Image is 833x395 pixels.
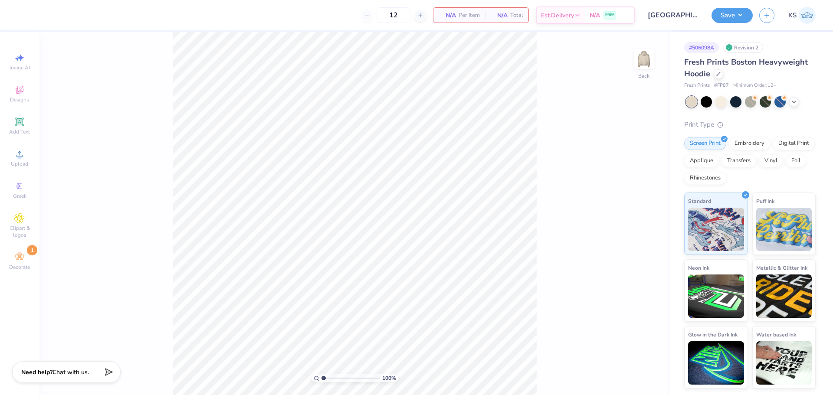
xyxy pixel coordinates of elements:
[641,7,705,24] input: Untitled Design
[541,11,574,20] span: Est. Delivery
[714,82,729,89] span: # FP87
[688,341,744,385] img: Glow in the Dark Ink
[377,7,410,23] input: – –
[756,263,807,272] span: Metallic & Glitter Ink
[688,208,744,251] img: Standard
[756,208,812,251] img: Puff Ink
[510,11,523,20] span: Total
[684,57,808,79] span: Fresh Prints Boston Heavyweight Hoodie
[635,50,653,68] img: Back
[9,128,30,135] span: Add Text
[799,7,816,24] img: Kath Sales
[10,96,29,103] span: Designs
[684,137,726,150] div: Screen Print
[788,10,797,20] span: KS
[688,263,709,272] span: Neon Ink
[439,11,456,20] span: N/A
[684,82,710,89] span: Fresh Prints
[712,8,753,23] button: Save
[4,225,35,238] span: Clipart & logos
[788,7,816,24] a: KS
[759,154,783,167] div: Vinyl
[786,154,806,167] div: Foil
[490,11,508,20] span: N/A
[27,245,37,255] span: 1
[638,72,649,80] div: Back
[9,264,30,271] span: Decorate
[756,274,812,318] img: Metallic & Glitter Ink
[684,120,816,130] div: Print Type
[684,154,719,167] div: Applique
[756,341,812,385] img: Water based Ink
[733,82,777,89] span: Minimum Order: 12 +
[684,172,726,185] div: Rhinestones
[382,374,396,382] span: 100 %
[723,42,763,53] div: Revision 2
[756,330,796,339] span: Water based Ink
[605,12,614,18] span: FREE
[52,368,89,376] span: Chat with us.
[729,137,770,150] div: Embroidery
[459,11,480,20] span: Per Item
[773,137,815,150] div: Digital Print
[11,160,28,167] span: Upload
[684,42,719,53] div: # 506098A
[13,193,26,199] span: Greek
[688,196,711,206] span: Standard
[21,368,52,376] strong: Need help?
[590,11,600,20] span: N/A
[721,154,756,167] div: Transfers
[688,330,738,339] span: Glow in the Dark Ink
[756,196,774,206] span: Puff Ink
[688,274,744,318] img: Neon Ink
[10,64,30,71] span: Image AI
